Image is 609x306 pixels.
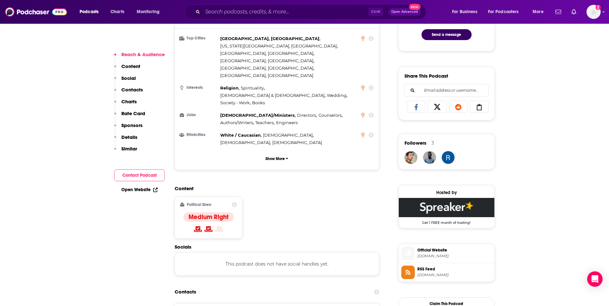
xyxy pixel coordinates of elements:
p: Reach & Audience [121,51,165,57]
span: RSS Feed [417,266,492,272]
span: Charts [110,7,124,16]
img: sfarrington2 [423,151,436,164]
span: [US_STATE][GEOGRAPHIC_DATA], [GEOGRAPHIC_DATA] [220,43,337,48]
span: Ctrl K [368,8,383,16]
span: , [220,35,320,42]
span: [GEOGRAPHIC_DATA], [GEOGRAPHIC_DATA] [220,36,319,41]
span: , [220,112,296,119]
span: Engineers [276,120,298,125]
a: Charts [106,7,128,17]
span: , [220,84,239,92]
span: , [220,139,271,146]
span: White / Caucasian [220,132,261,138]
a: Copy Link [470,101,489,113]
span: [DEMOGRAPHIC_DATA] [263,132,313,138]
h2: Content [175,185,374,191]
button: Open AdvancedNew [388,8,421,16]
button: Social [114,75,136,87]
p: Content [121,63,140,69]
h3: Interests [180,86,218,90]
button: open menu [528,7,552,17]
span: Wedding [327,93,346,98]
span: , [327,92,347,99]
button: Charts [114,98,137,110]
h3: Ethnicities [180,133,218,137]
p: Social [121,75,136,81]
button: Similar [114,146,137,157]
img: Spreaker Deal: Get 1 FREE month of hosting! [399,198,494,217]
span: Teachers [255,120,274,125]
h3: Jobs [180,113,218,117]
span: Podcasts [80,7,99,16]
a: Open Website [121,187,158,192]
span: , [241,84,265,92]
span: spreaker.com [417,273,492,277]
span: For Business [452,7,477,16]
p: Show More [265,157,285,161]
button: open menu [484,7,528,17]
span: , [220,57,314,64]
span: [DEMOGRAPHIC_DATA] [272,140,322,145]
span: , [220,92,326,99]
span: Counselors [318,113,342,118]
div: Open Intercom Messenger [587,271,603,287]
img: User Profile [587,5,601,19]
img: JaredSaavedra [405,151,417,164]
a: Official Website[DOMAIN_NAME] [401,247,492,260]
h3: Share This Podcast [405,73,448,79]
span: , [263,132,314,139]
input: Search podcasts, credits, & more... [203,7,368,17]
button: Reach & Audience [114,51,165,63]
span: New [409,4,421,10]
svg: Add a profile image [596,5,601,10]
span: Society - Work [220,100,250,105]
h2: Contacts [175,286,196,298]
span: [DEMOGRAPHIC_DATA] [220,140,270,145]
button: Send a message [422,29,472,40]
span: , [220,64,314,72]
div: This podcast does not have social handles yet. [175,252,379,276]
img: Podchaser - Follow, Share and Rate Podcasts [5,6,67,18]
p: Rate Card [121,110,145,116]
p: Details [121,134,137,140]
span: , [318,112,343,119]
button: open menu [448,7,485,17]
span: [DEMOGRAPHIC_DATA] & [DEMOGRAPHIC_DATA] [220,93,325,98]
span: More [533,7,544,16]
span: spreaker.com [417,254,492,259]
span: [GEOGRAPHIC_DATA], [GEOGRAPHIC_DATA] [220,58,313,63]
p: Similar [121,146,137,152]
h2: Socials [175,244,379,250]
span: Official Website [417,247,492,253]
button: open menu [75,7,107,17]
a: Spreaker Deal: Get 1 FREE month of hosting! [399,198,494,224]
button: Content [114,63,140,75]
button: open menu [132,7,168,17]
a: Share on X/Twitter [428,101,447,113]
p: Sponsors [121,122,143,128]
span: Directors [297,113,316,118]
span: Get 1 FREE month of hosting! [399,217,494,225]
span: [GEOGRAPHIC_DATA], [GEOGRAPHIC_DATA] [220,65,313,71]
div: Hosted by [399,190,494,195]
button: Sponsors [114,122,143,134]
button: Rate Card [114,110,145,122]
div: 3 [431,140,434,146]
h4: Medium Right [188,213,229,221]
span: For Podcasters [488,7,519,16]
h2: Political Skew [187,202,211,207]
span: , [220,99,251,106]
a: Show notifications dropdown [569,6,579,17]
button: Show profile menu [587,5,601,19]
input: Email address or username... [410,84,483,97]
a: Show notifications dropdown [553,6,564,17]
span: Followers [405,140,426,146]
button: Show More [180,153,374,165]
img: robertsonbrinker [442,151,455,164]
div: Search podcasts, credits, & more... [191,4,432,19]
span: [DEMOGRAPHIC_DATA]/Ministers [220,113,295,118]
span: Religion [220,85,239,90]
span: , [297,112,317,119]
